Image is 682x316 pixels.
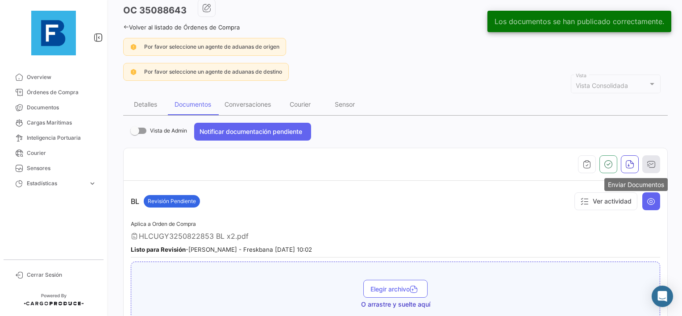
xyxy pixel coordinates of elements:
[576,82,628,89] span: Vista Consolidada
[123,4,187,17] h3: OC 35088643
[604,178,668,191] div: Enviar Documentos
[225,100,271,108] div: Conversaciones
[144,68,282,75] span: Por favor seleccione un agente de aduanas de destino
[27,134,96,142] span: Inteligencia Portuaria
[134,100,157,108] div: Detalles
[7,70,100,85] a: Overview
[7,85,100,100] a: Órdenes de Compra
[27,104,96,112] span: Documentos
[194,123,311,141] button: Notificar documentación pendiente
[370,285,420,293] span: Elegir archivo
[27,149,96,157] span: Courier
[88,179,96,187] span: expand_more
[7,115,100,130] a: Cargas Marítimas
[123,24,240,31] a: Volver al listado de Órdenes de Compra
[27,88,96,96] span: Órdenes de Compra
[574,192,637,210] button: Ver actividad
[31,11,76,55] img: 12429640-9da8-4fa2-92c4-ea5716e443d2.jpg
[131,195,200,208] p: BL
[495,17,664,26] span: Los documentos se han publicado correctamente.
[7,100,100,115] a: Documentos
[27,119,96,127] span: Cargas Marítimas
[7,161,100,176] a: Sensores
[131,246,186,253] b: Listo para Revisión
[652,286,673,307] div: Abrir Intercom Messenger
[139,232,249,241] span: HLCUGY3250822853 BL x2.pdf
[131,220,196,227] span: Aplica a Orden de Compra
[290,100,311,108] div: Courier
[144,43,279,50] span: Por favor seleccione un agente de aduanas de origen
[361,300,430,309] span: O arrastre y suelte aquí
[175,100,211,108] div: Documentos
[150,125,187,136] span: Vista de Admin
[27,179,85,187] span: Estadísticas
[7,146,100,161] a: Courier
[27,164,96,172] span: Sensores
[27,271,96,279] span: Cerrar Sesión
[363,280,428,298] button: Elegir archivo
[148,197,196,205] span: Revisión Pendiente
[131,246,312,253] small: - [PERSON_NAME] - Freskbana [DATE] 10:02
[27,73,96,81] span: Overview
[7,130,100,146] a: Inteligencia Portuaria
[335,100,355,108] div: Sensor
